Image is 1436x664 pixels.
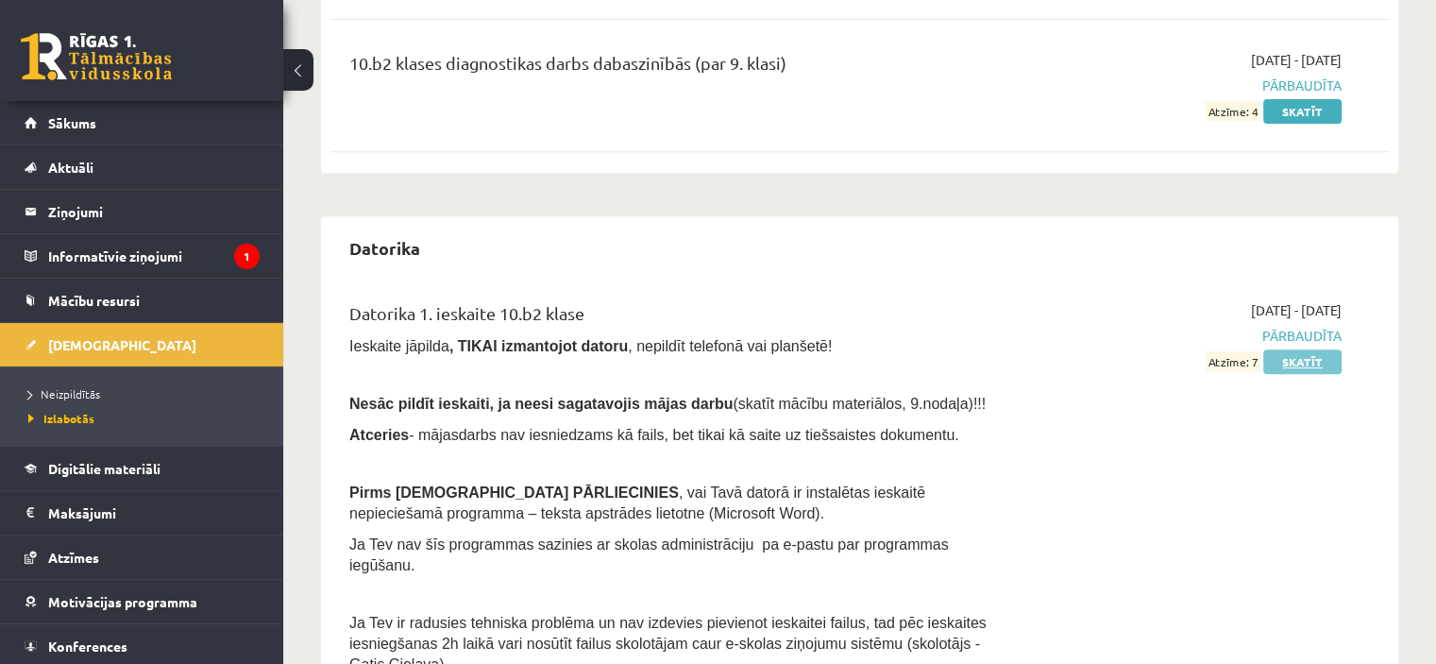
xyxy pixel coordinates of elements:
[48,460,160,477] span: Digitālie materiāli
[1263,99,1342,124] a: Skatīt
[349,485,679,501] span: Pirms [DEMOGRAPHIC_DATA] PĀRLIECINIES
[449,338,628,354] b: , TIKAI izmantojot datoru
[1030,326,1342,346] span: Pārbaudīta
[48,159,93,176] span: Aktuāli
[349,50,1002,85] div: 10.b2 klases diagnostikas darbs dabaszinībās (par 9. klasi)
[349,396,733,412] span: Nesāc pildīt ieskaiti, ja neesi sagatavojis mājas darbu
[349,485,925,521] span: , vai Tavā datorā ir instalētas ieskaitē nepieciešamā programma – teksta apstrādes lietotne (Micr...
[25,190,260,233] a: Ziņojumi
[1263,349,1342,374] a: Skatīt
[234,244,260,269] i: 1
[48,638,127,655] span: Konferences
[349,427,409,443] b: Atceries
[28,410,264,427] a: Izlabotās
[25,145,260,189] a: Aktuāli
[349,427,959,443] span: - mājasdarbs nav iesniedzams kā fails, bet tikai kā saite uz tiešsaistes dokumentu.
[25,536,260,579] a: Atzīmes
[1251,300,1342,320] span: [DATE] - [DATE]
[733,396,986,412] span: (skatīt mācību materiālos, 9.nodaļa)!!!
[48,190,260,233] legend: Ziņojumi
[48,593,197,610] span: Motivācijas programma
[25,101,260,145] a: Sākums
[48,549,99,566] span: Atzīmes
[25,491,260,535] a: Maksājumi
[28,411,94,426] span: Izlabotās
[48,336,196,353] span: [DEMOGRAPHIC_DATA]
[1251,50,1342,70] span: [DATE] - [DATE]
[25,580,260,623] a: Motivācijas programma
[330,226,439,270] h2: Datorika
[28,386,100,401] span: Neizpildītās
[21,33,172,80] a: Rīgas 1. Tālmācības vidusskola
[25,234,260,278] a: Informatīvie ziņojumi1
[25,279,260,322] a: Mācību resursi
[28,385,264,402] a: Neizpildītās
[349,300,1002,335] div: Datorika 1. ieskaite 10.b2 klase
[48,114,96,131] span: Sākums
[48,491,260,535] legend: Maksājumi
[1030,76,1342,95] span: Pārbaudīta
[48,234,260,278] legend: Informatīvie ziņojumi
[1206,101,1260,121] span: Atzīme: 4
[1206,351,1260,371] span: Atzīme: 7
[25,447,260,490] a: Digitālie materiāli
[25,323,260,366] a: [DEMOGRAPHIC_DATA]
[349,536,949,573] span: Ja Tev nav šīs programmas sazinies ar skolas administrāciju pa e-pastu par programmas iegūšanu.
[48,292,140,309] span: Mācību resursi
[349,338,832,354] span: Ieskaite jāpilda , nepildīt telefonā vai planšetē!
